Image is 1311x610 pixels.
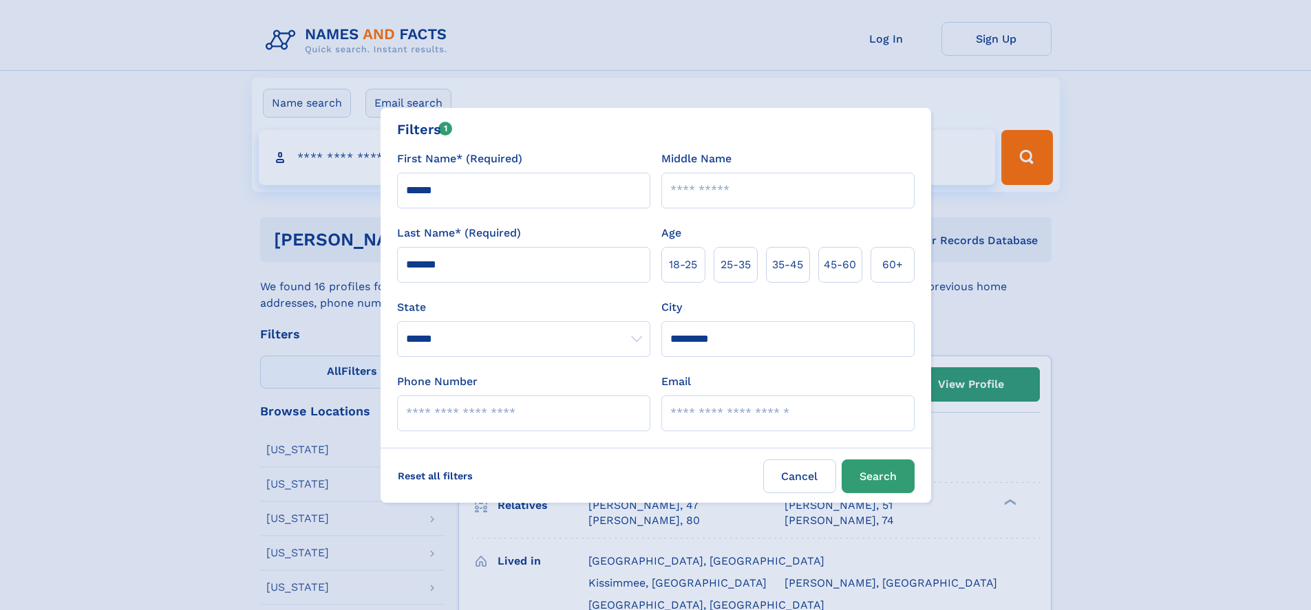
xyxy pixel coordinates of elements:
[882,257,903,273] span: 60+
[661,299,682,316] label: City
[661,151,732,167] label: Middle Name
[721,257,751,273] span: 25‑35
[661,373,691,390] label: Email
[772,257,803,273] span: 35‑45
[397,225,521,241] label: Last Name* (Required)
[669,257,697,273] span: 18‑25
[661,225,681,241] label: Age
[397,151,522,167] label: First Name* (Required)
[842,459,915,493] button: Search
[397,373,478,390] label: Phone Number
[397,119,453,140] div: Filters
[763,459,836,493] label: Cancel
[824,257,856,273] span: 45‑60
[397,299,650,316] label: State
[389,459,482,492] label: Reset all filters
